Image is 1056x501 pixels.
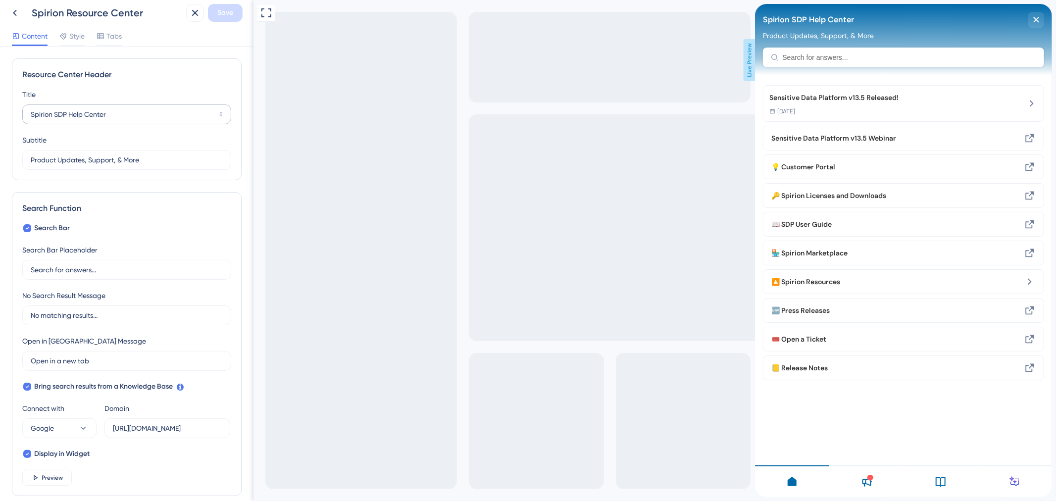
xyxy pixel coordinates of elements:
span: Preview [42,474,63,482]
span: 🆕 Press Releases [16,301,212,312]
span: Style [69,30,85,42]
button: Google [22,418,97,438]
button: Preview [22,470,72,486]
div: Open in [GEOGRAPHIC_DATA] Message [22,335,146,347]
div: Sensitive Data Platform v13.5 Webinar [16,128,228,140]
input: Open in a new tab [31,355,223,366]
div: Title [22,89,36,100]
div: Connect with [22,402,97,414]
span: Display in Widget [34,448,90,460]
span: [DATE] [22,103,40,111]
div: close resource center [273,8,289,24]
div: Customer Portal [16,157,228,169]
div: Search Function [22,202,231,214]
div: Resource Center Header [22,69,231,81]
div: Release Notes [16,358,228,370]
div: Sensitive Data Platform v13.5 Released! [14,88,144,100]
input: No matching results... [31,310,223,321]
input: help.userguiding.com [113,423,222,434]
span: Google [31,422,54,434]
input: 5 [31,109,215,120]
div: Domain [104,402,129,414]
span: 🏪 Spirion Marketplace [16,243,212,255]
div: SDP User Guide [16,214,228,226]
div: Spirion Resources [16,272,228,284]
span: Spirion SDP Help Center [8,8,99,23]
div: Search Bar Placeholder [22,244,98,256]
span: 📒 Release Notes [16,358,212,370]
input: Search for answers... [31,264,223,275]
span: Bring search results from a Knowledge Base [34,381,173,393]
span: Live Preview [490,39,503,81]
input: Description [31,154,223,165]
input: Search for answers... [28,50,281,57]
span: Content [22,30,48,42]
div: Subtitle [22,134,47,146]
div: Spirion Licenses and Downloads [16,186,228,198]
div: No Search Result Message [22,290,105,301]
span: Product Updates, Support, & More [8,28,119,36]
span: 🔑 Spirion Licenses and Downloads [16,186,212,198]
span: 📖 SDP User Guide [16,214,212,226]
div: 5 [219,110,223,118]
span: Save [217,7,233,19]
span: 🔼 Spirion Resources [16,272,212,284]
button: Save [208,4,243,22]
div: Sensitive Data Platform v13.5 Released! [8,81,289,118]
div: Press Releases [16,301,228,312]
div: Open a Ticket [16,329,228,341]
span: Search Bar [34,222,70,234]
span: Sensitive Data Platform v13.5 Webinar [16,128,212,140]
span: Tabs [106,30,122,42]
div: Spirion Resource Center [32,6,182,20]
span: 💡 Customer Portal [16,157,212,169]
div: 3 [33,6,41,9]
div: Spirion Marketplace [16,243,228,255]
span: 🎟️ Open a Ticket [16,329,212,341]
